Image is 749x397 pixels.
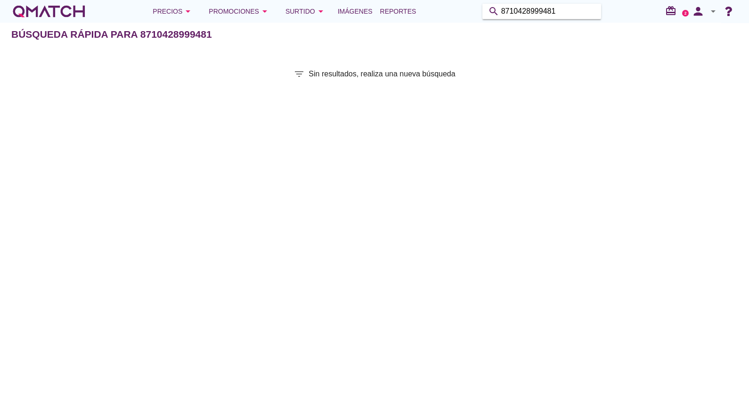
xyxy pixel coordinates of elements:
[684,11,687,15] text: 2
[708,6,719,17] i: arrow_drop_down
[309,68,455,80] span: Sin resultados, realiza una nueva búsqueda
[376,2,420,21] a: Reportes
[259,6,270,17] i: arrow_drop_down
[11,27,212,42] h2: Búsqueda rápida para 8710428999481
[11,2,87,21] a: white-qmatch-logo
[338,6,373,17] span: Imágenes
[665,5,680,17] i: redeem
[209,6,270,17] div: Promociones
[315,6,326,17] i: arrow_drop_down
[153,6,194,17] div: Precios
[201,2,278,21] button: Promociones
[278,2,334,21] button: Surtido
[501,4,595,19] input: Buscar productos
[145,2,201,21] button: Precios
[380,6,416,17] span: Reportes
[334,2,376,21] a: Imágenes
[182,6,194,17] i: arrow_drop_down
[682,10,689,17] a: 2
[488,6,499,17] i: search
[293,68,305,80] i: filter_list
[285,6,326,17] div: Surtido
[689,5,708,18] i: person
